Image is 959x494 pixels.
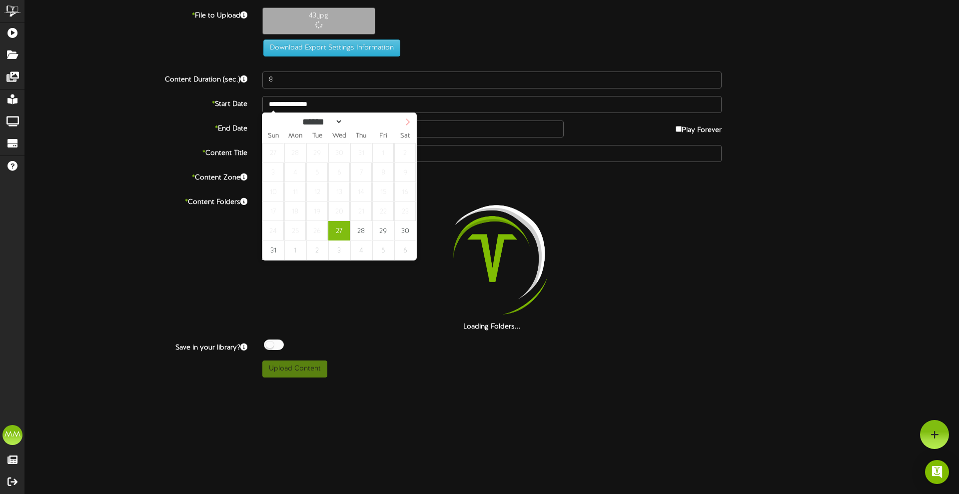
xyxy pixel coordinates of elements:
[262,360,327,377] button: Upload Content
[262,201,284,221] span: August 17, 2025
[306,143,328,162] span: July 29, 2025
[394,143,416,162] span: August 2, 2025
[372,182,394,201] span: August 15, 2025
[350,182,372,201] span: August 14, 2025
[17,145,255,158] label: Content Title
[428,194,556,322] img: loading-spinner-2.png
[17,71,255,85] label: Content Duration (sec.)
[284,240,306,260] span: September 1, 2025
[17,120,255,134] label: End Date
[350,143,372,162] span: July 31, 2025
[17,339,255,353] label: Save in your library?
[284,201,306,221] span: August 18, 2025
[17,169,255,183] label: Content Zone
[676,120,722,135] label: Play Forever
[328,143,350,162] span: July 30, 2025
[2,425,22,445] div: MM
[284,182,306,201] span: August 11, 2025
[262,162,284,182] span: August 3, 2025
[262,240,284,260] span: August 31, 2025
[343,116,379,127] input: Year
[925,460,949,484] div: Open Intercom Messenger
[350,221,372,240] span: August 28, 2025
[350,201,372,221] span: August 21, 2025
[372,201,394,221] span: August 22, 2025
[394,133,416,139] span: Sat
[17,96,255,109] label: Start Date
[306,240,328,260] span: September 2, 2025
[262,143,284,162] span: July 27, 2025
[306,133,328,139] span: Tue
[263,39,400,56] button: Download Export Settings Information
[350,162,372,182] span: August 7, 2025
[262,145,722,162] input: Title of this Content
[306,201,328,221] span: August 19, 2025
[676,126,682,132] input: Play Forever
[328,133,350,139] span: Wed
[258,44,400,51] a: Download Export Settings Information
[372,133,394,139] span: Fri
[394,182,416,201] span: August 16, 2025
[262,133,284,139] span: Sun
[463,323,521,330] strong: Loading Folders...
[328,221,350,240] span: August 27, 2025
[372,240,394,260] span: September 5, 2025
[284,133,306,139] span: Mon
[372,143,394,162] span: August 1, 2025
[350,133,372,139] span: Thu
[306,221,328,240] span: August 26, 2025
[17,194,255,207] label: Content Folders
[394,162,416,182] span: August 9, 2025
[262,221,284,240] span: August 24, 2025
[328,201,350,221] span: August 20, 2025
[284,162,306,182] span: August 4, 2025
[17,7,255,21] label: File to Upload
[328,162,350,182] span: August 6, 2025
[284,143,306,162] span: July 28, 2025
[372,221,394,240] span: August 29, 2025
[394,221,416,240] span: August 30, 2025
[328,240,350,260] span: September 3, 2025
[350,240,372,260] span: September 4, 2025
[372,162,394,182] span: August 8, 2025
[328,182,350,201] span: August 13, 2025
[306,182,328,201] span: August 12, 2025
[394,240,416,260] span: September 6, 2025
[284,221,306,240] span: August 25, 2025
[306,162,328,182] span: August 5, 2025
[394,201,416,221] span: August 23, 2025
[262,182,284,201] span: August 10, 2025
